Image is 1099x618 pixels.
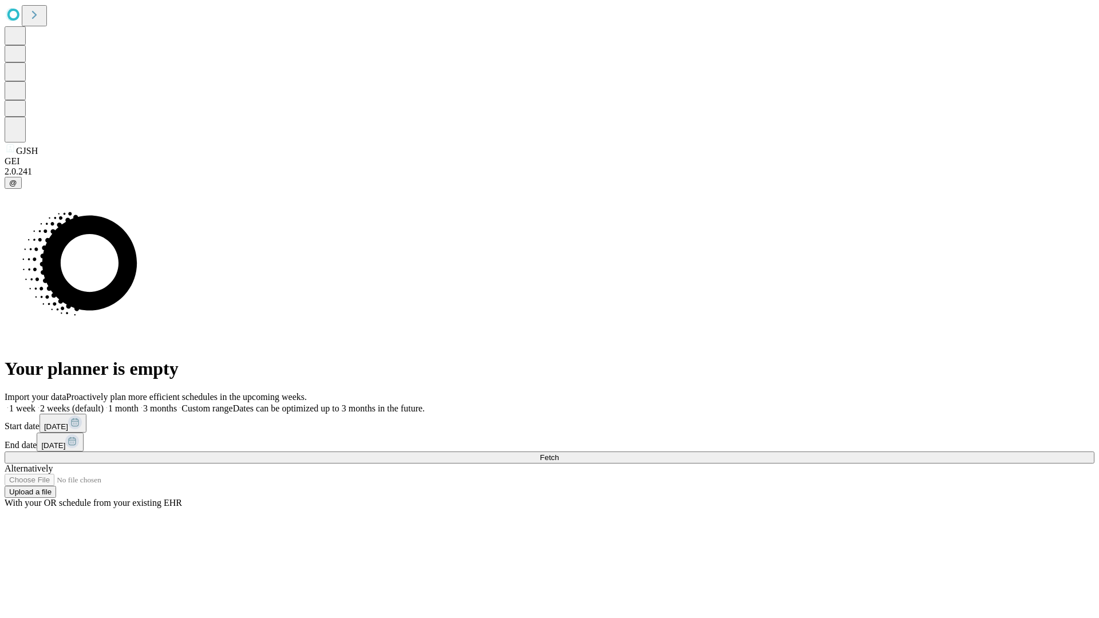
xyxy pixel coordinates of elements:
button: [DATE] [39,414,86,433]
div: Start date [5,414,1094,433]
span: Custom range [181,403,232,413]
span: Dates can be optimized up to 3 months in the future. [233,403,425,413]
span: Fetch [540,453,559,462]
span: [DATE] [44,422,68,431]
span: Proactively plan more efficient schedules in the upcoming weeks. [66,392,307,402]
button: @ [5,177,22,189]
button: Upload a file [5,486,56,498]
span: With your OR schedule from your existing EHR [5,498,182,508]
span: GJSH [16,146,38,156]
span: 1 month [108,403,139,413]
button: [DATE] [37,433,84,451]
div: 2.0.241 [5,167,1094,177]
div: GEI [5,156,1094,167]
span: [DATE] [41,441,65,450]
span: @ [9,179,17,187]
span: 1 week [9,403,35,413]
button: Fetch [5,451,1094,463]
div: End date [5,433,1094,451]
span: 3 months [143,403,177,413]
span: Import your data [5,392,66,402]
span: Alternatively [5,463,53,473]
span: 2 weeks (default) [40,403,104,413]
h1: Your planner is empty [5,358,1094,379]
